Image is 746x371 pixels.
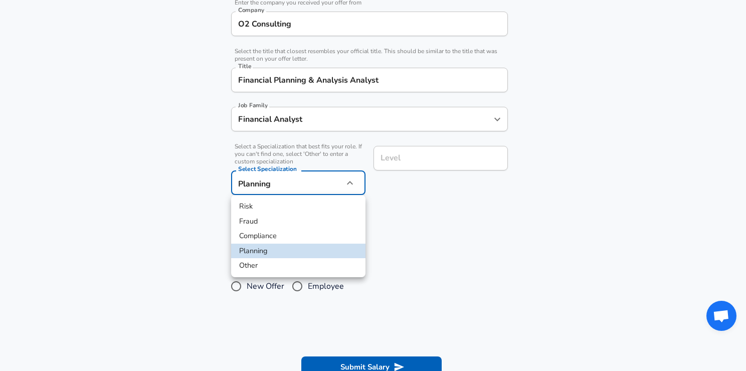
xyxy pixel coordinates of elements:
div: Открытый чат [706,301,736,331]
li: Risk [231,199,365,214]
li: Compliance [231,229,365,244]
li: Other [231,258,365,273]
li: Fraud [231,214,365,229]
li: Planning [231,244,365,259]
